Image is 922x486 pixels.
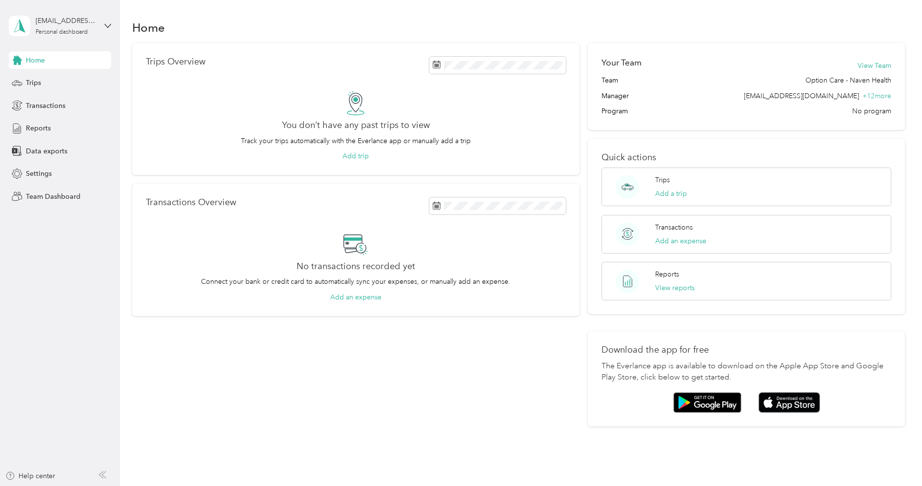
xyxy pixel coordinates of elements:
p: Download the app for free [601,345,891,355]
span: No program [852,106,891,116]
p: The Everlance app is available to download on the Apple App Store and Google Play Store, click be... [601,360,891,384]
span: + 12 more [862,92,891,100]
div: Personal dashboard [36,29,88,35]
span: Transactions [26,101,65,111]
h2: No transactions recorded yet [297,261,415,272]
button: Add a trip [655,189,687,199]
h1: Home [132,22,165,33]
span: [EMAIL_ADDRESS][DOMAIN_NAME] [744,92,859,100]
span: Manager [601,91,629,101]
span: Team Dashboard [26,191,80,202]
p: Transactions Overview [146,197,236,208]
p: Transactions [655,222,693,232]
p: Track your trips automatically with the Everlance app or manually add a trip [241,136,471,146]
span: Trips [26,78,41,88]
p: Reports [655,269,679,279]
iframe: Everlance-gr Chat Button Frame [867,431,922,486]
img: Google play [673,392,742,413]
span: Settings [26,169,52,179]
img: App store [759,392,820,413]
span: Program [601,106,628,116]
button: Add an expense [655,236,706,246]
button: View Team [858,61,891,71]
button: Add an expense [330,292,381,302]
span: Team [601,75,618,85]
span: Option Care - Naven Health [805,75,891,85]
p: Trips [655,175,670,185]
p: Quick actions [601,152,891,163]
p: Trips Overview [146,57,205,67]
button: Add trip [342,151,369,161]
h2: You don’t have any past trips to view [282,120,430,130]
button: Help center [5,471,55,481]
p: Connect your bank or credit card to automatically sync your expenses, or manually add an expense. [201,276,510,287]
span: Reports [26,123,51,133]
h2: Your Team [601,57,641,69]
button: View reports [655,283,695,293]
div: [EMAIL_ADDRESS][DOMAIN_NAME] [36,16,97,26]
span: Home [26,55,45,65]
span: Data exports [26,146,67,156]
